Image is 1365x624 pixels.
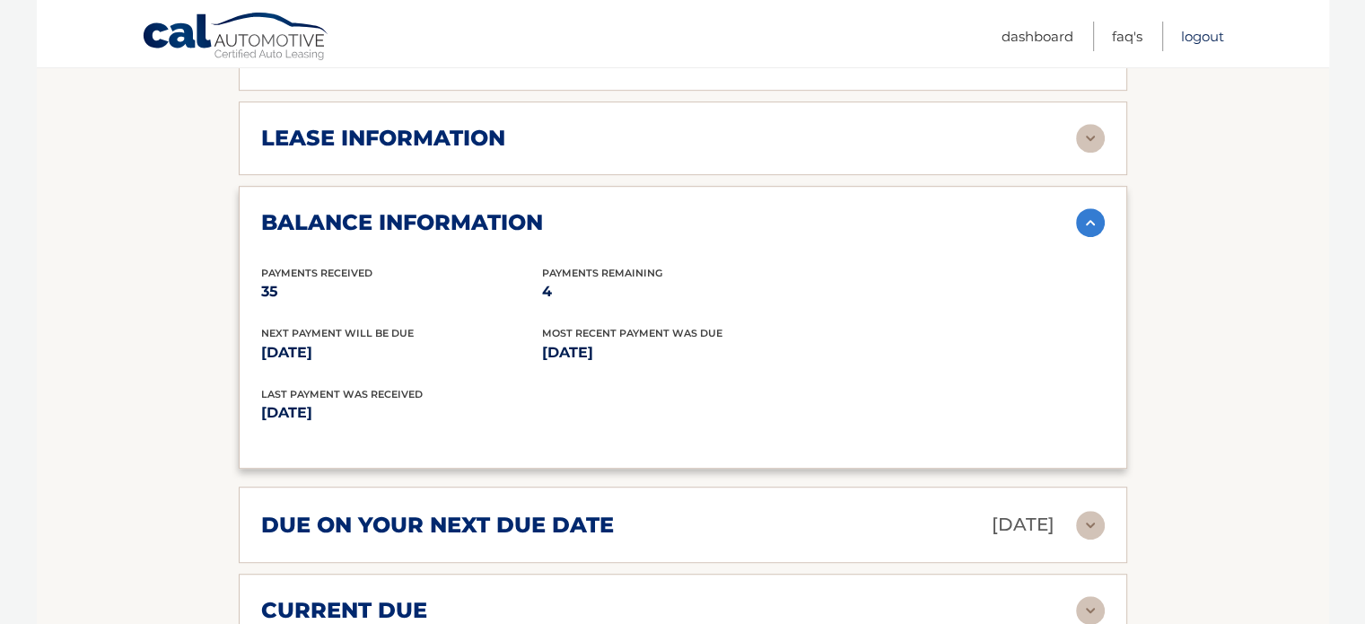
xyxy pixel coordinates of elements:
[542,327,722,339] span: Most Recent Payment Was Due
[1076,124,1105,153] img: accordion-rest.svg
[1076,511,1105,540] img: accordion-rest.svg
[261,209,543,236] h2: balance information
[142,12,330,64] a: Cal Automotive
[261,512,614,539] h2: due on your next due date
[261,597,427,624] h2: current due
[261,400,683,426] p: [DATE]
[542,267,662,279] span: Payments Remaining
[1076,208,1105,237] img: accordion-active.svg
[261,267,372,279] span: Payments Received
[1112,22,1142,51] a: FAQ's
[542,279,823,304] p: 4
[261,125,505,152] h2: lease information
[542,340,823,365] p: [DATE]
[261,388,423,400] span: Last Payment was received
[261,279,542,304] p: 35
[1181,22,1224,51] a: Logout
[992,509,1054,541] p: [DATE]
[261,327,414,339] span: Next Payment will be due
[1002,22,1073,51] a: Dashboard
[261,340,542,365] p: [DATE]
